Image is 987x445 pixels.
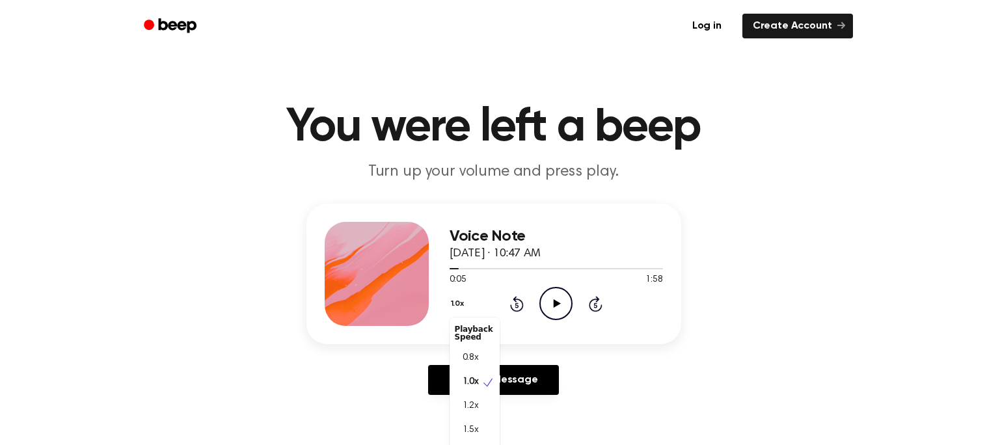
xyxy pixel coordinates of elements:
[463,399,479,413] span: 1.2x
[463,424,479,437] span: 1.5x
[463,375,479,389] span: 1.0x
[450,293,469,315] button: 1.0x
[450,320,500,346] div: Playback Speed
[463,351,479,365] span: 0.8x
